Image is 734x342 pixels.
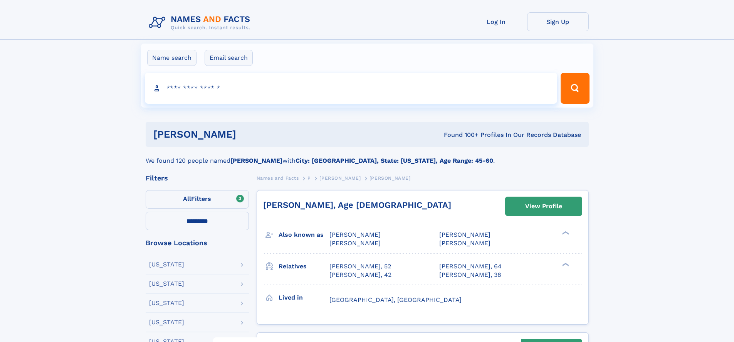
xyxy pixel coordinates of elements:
[146,190,249,209] label: Filters
[439,262,502,271] a: [PERSON_NAME], 64
[340,131,581,139] div: Found 100+ Profiles In Our Records Database
[439,231,490,238] span: [PERSON_NAME]
[329,262,391,271] a: [PERSON_NAME], 52
[279,228,329,241] h3: Also known as
[279,260,329,273] h3: Relatives
[439,239,490,247] span: [PERSON_NAME]
[145,73,558,104] input: search input
[329,271,391,279] a: [PERSON_NAME], 42
[149,281,184,287] div: [US_STATE]
[146,175,249,182] div: Filters
[147,50,197,66] label: Name search
[257,173,299,183] a: Names and Facts
[319,175,361,181] span: [PERSON_NAME]
[527,12,589,31] a: Sign Up
[146,239,249,246] div: Browse Locations
[263,200,451,210] a: [PERSON_NAME], Age [DEMOGRAPHIC_DATA]
[146,147,589,165] div: We found 120 people named with .
[506,197,582,216] a: View Profile
[465,12,527,31] a: Log In
[307,175,311,181] span: P
[205,50,253,66] label: Email search
[329,239,381,247] span: [PERSON_NAME]
[146,12,257,33] img: Logo Names and Facts
[319,173,361,183] a: [PERSON_NAME]
[525,197,562,215] div: View Profile
[149,319,184,325] div: [US_STATE]
[279,291,329,304] h3: Lived in
[149,300,184,306] div: [US_STATE]
[370,175,411,181] span: [PERSON_NAME]
[183,195,191,202] span: All
[296,157,493,164] b: City: [GEOGRAPHIC_DATA], State: [US_STATE], Age Range: 45-60
[307,173,311,183] a: P
[230,157,282,164] b: [PERSON_NAME]
[149,261,184,268] div: [US_STATE]
[439,271,501,279] a: [PERSON_NAME], 38
[329,231,381,238] span: [PERSON_NAME]
[561,73,589,104] button: Search Button
[329,296,462,303] span: [GEOGRAPHIC_DATA], [GEOGRAPHIC_DATA]
[560,262,569,267] div: ❯
[153,130,340,139] h1: [PERSON_NAME]
[560,231,569,236] div: ❯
